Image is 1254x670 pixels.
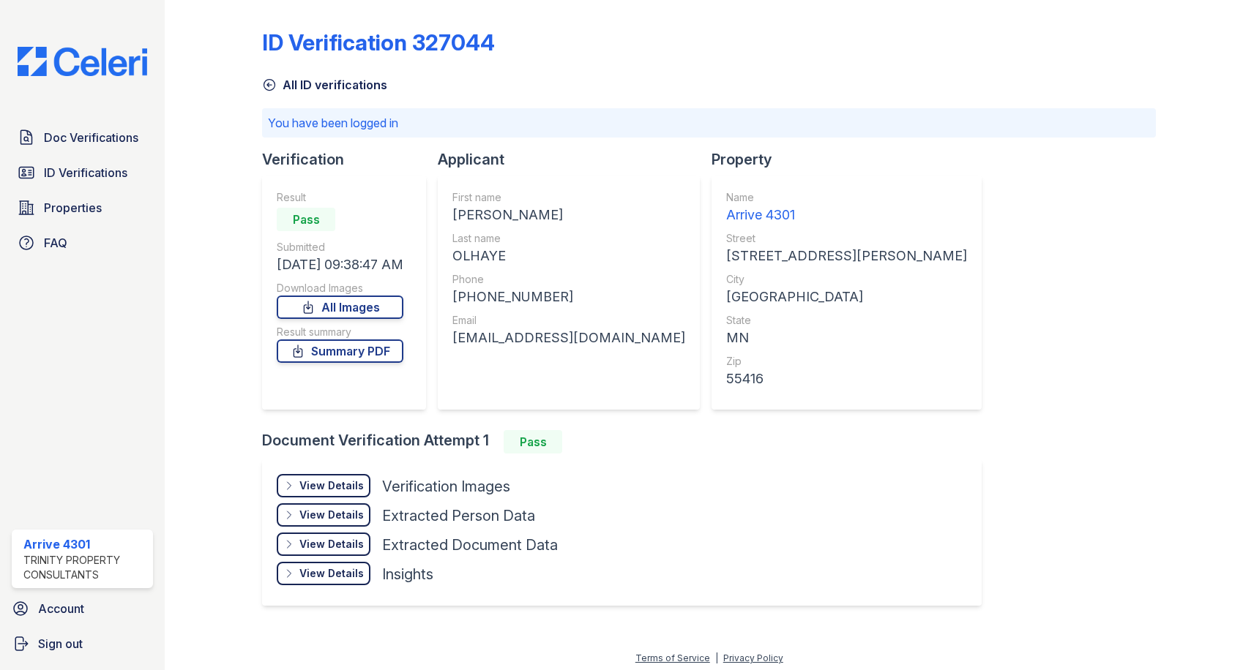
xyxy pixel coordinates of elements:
div: View Details [299,478,364,493]
span: Account [38,600,84,617]
div: Verification Images [382,476,510,497]
div: [EMAIL_ADDRESS][DOMAIN_NAME] [452,328,685,348]
span: Doc Verifications [44,129,138,146]
span: Sign out [38,635,83,652]
div: State [726,313,967,328]
a: Terms of Service [635,652,710,663]
div: Submitted [277,240,403,255]
span: ID Verifications [44,164,127,181]
div: Extracted Person Data [382,505,535,526]
div: Arrive 4301 [726,205,967,225]
div: View Details [299,508,364,522]
div: Zip [726,354,967,369]
span: FAQ [44,234,67,252]
div: Result summary [277,325,403,339]
a: All Images [277,296,403,319]
span: Properties [44,199,102,217]
div: Street [726,231,967,246]
div: OLHAYE [452,246,685,266]
div: Applicant [438,149,712,170]
div: Email [452,313,685,328]
div: Verification [262,149,438,170]
div: 55416 [726,369,967,389]
div: Document Verification Attempt 1 [262,430,993,453]
a: Name Arrive 4301 [726,190,967,225]
a: Account [6,594,159,623]
div: View Details [299,537,364,552]
a: Doc Verifications [12,123,153,152]
div: [DATE] 09:38:47 AM [277,255,403,275]
div: Extracted Document Data [382,535,558,555]
div: Insights [382,564,433,584]
div: Download Images [277,281,403,296]
div: Pass [504,430,562,453]
div: Result [277,190,403,205]
div: | [715,652,718,663]
div: [PHONE_NUMBER] [452,287,685,307]
div: Name [726,190,967,205]
div: [GEOGRAPHIC_DATA] [726,287,967,307]
div: MN [726,328,967,348]
div: First name [452,190,685,205]
div: Pass [277,208,335,231]
a: Privacy Policy [723,652,783,663]
div: Phone [452,272,685,287]
a: Sign out [6,629,159,658]
img: CE_Logo_Blue-a8612792a0a2168367f1c8372b55b34899dd931a85d93a1a3d3e32e68fde9ad4.png [6,47,159,76]
div: [PERSON_NAME] [452,205,685,225]
a: Properties [12,193,153,222]
div: View Details [299,566,364,581]
a: Summary PDF [277,339,403,363]
div: Arrive 4301 [23,535,147,553]
div: Last name [452,231,685,246]
a: FAQ [12,228,153,257]
div: Trinity Property Consultants [23,553,147,582]
div: [STREET_ADDRESS][PERSON_NAME] [726,246,967,266]
a: ID Verifications [12,158,153,187]
div: Property [712,149,993,170]
div: ID Verification 327044 [262,29,495,56]
div: City [726,272,967,287]
a: All ID verifications [262,76,387,94]
p: You have been logged in [268,114,1150,132]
